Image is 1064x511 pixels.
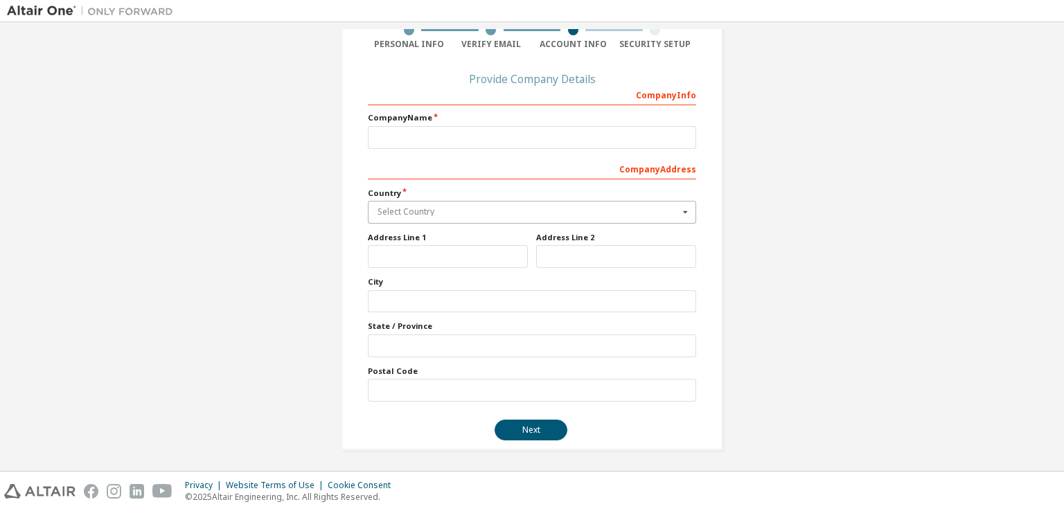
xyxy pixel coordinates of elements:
[130,484,144,499] img: linkedin.svg
[328,480,399,491] div: Cookie Consent
[7,4,180,18] img: Altair One
[368,157,696,179] div: Company Address
[368,188,696,199] label: Country
[614,39,697,50] div: Security Setup
[368,112,696,123] label: Company Name
[84,484,98,499] img: facebook.svg
[368,321,696,332] label: State / Province
[532,39,614,50] div: Account Info
[536,232,696,243] label: Address Line 2
[152,484,172,499] img: youtube.svg
[226,480,328,491] div: Website Terms of Use
[4,484,76,499] img: altair_logo.svg
[185,480,226,491] div: Privacy
[495,420,567,440] button: Next
[368,366,696,377] label: Postal Code
[185,491,399,503] p: © 2025 Altair Engineering, Inc. All Rights Reserved.
[107,484,121,499] img: instagram.svg
[368,39,450,50] div: Personal Info
[368,232,528,243] label: Address Line 1
[450,39,533,50] div: Verify Email
[378,208,679,216] div: Select Country
[368,276,696,287] label: City
[368,75,696,83] div: Provide Company Details
[368,83,696,105] div: Company Info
